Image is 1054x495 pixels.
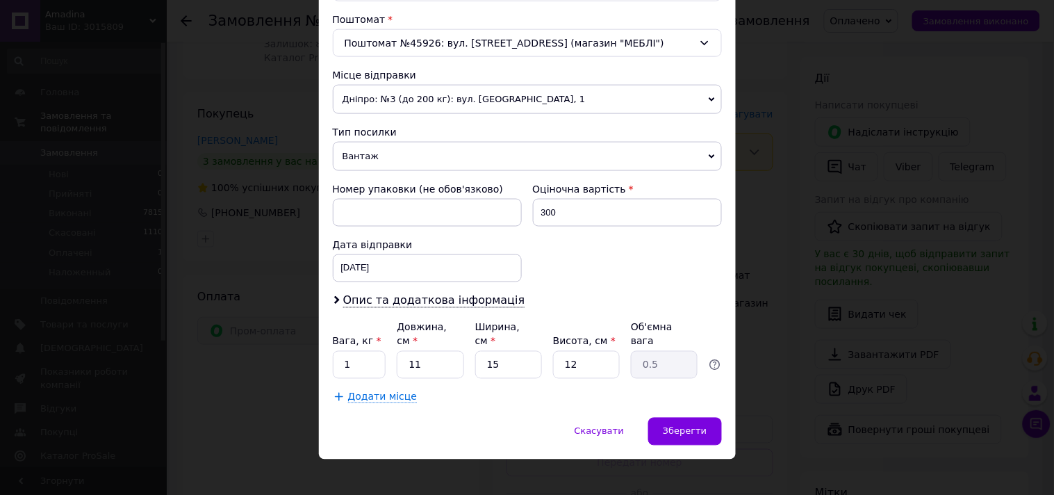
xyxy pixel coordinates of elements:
div: Оціночна вартість [533,182,722,196]
span: Скасувати [575,426,624,437]
div: Поштомат [333,13,722,26]
div: Номер упаковки (не обов'язково) [333,182,522,196]
span: Додати місце [348,391,418,403]
label: Вага, кг [333,336,381,347]
label: Висота, см [553,336,616,347]
span: Дніпро: №3 (до 200 кг): вул. [GEOGRAPHIC_DATA], 1 [333,85,722,114]
label: Довжина, см [397,322,447,347]
div: Об'ємна вага [631,320,698,348]
div: Поштомат №45926: вул. [STREET_ADDRESS] (магазин "МЕБЛІ") [333,29,722,57]
label: Ширина, см [475,322,520,347]
span: Місце відправки [333,70,417,81]
div: Дата відправки [333,238,522,252]
span: Опис та додаткова інформація [343,294,525,308]
span: Вантаж [333,142,722,171]
span: Зберегти [663,426,707,437]
span: Тип посилки [333,127,397,138]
